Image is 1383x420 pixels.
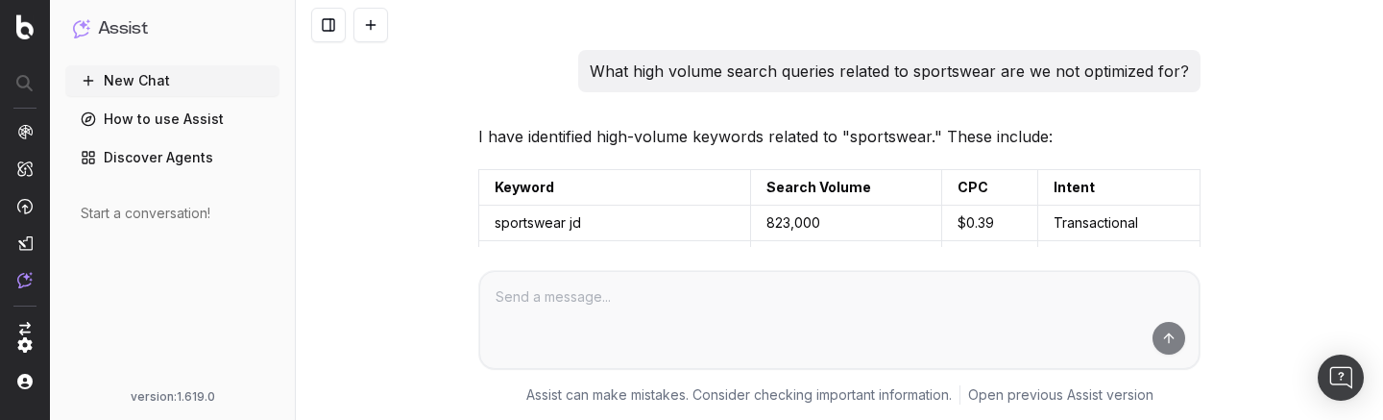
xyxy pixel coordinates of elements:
[751,170,941,206] td: Search Volume
[98,15,148,42] h1: Assist
[1318,355,1364,401] div: Open Intercom Messenger
[19,322,31,335] img: Switch project
[17,198,33,214] img: Activation
[17,272,33,288] img: Assist
[479,206,751,241] td: sportswear jd
[73,15,272,42] button: Assist
[941,206,1038,241] td: $0.39
[968,385,1153,405] a: Open previous Assist version
[65,142,279,173] a: Discover Agents
[17,374,33,389] img: My account
[73,389,272,405] div: version: 1.619.0
[81,204,264,223] div: Start a conversation!
[17,124,33,139] img: Analytics
[526,385,952,405] p: Assist can make mistakes. Consider checking important information.
[16,14,34,39] img: Botify logo
[65,104,279,135] a: How to use Assist
[479,170,751,206] td: Keyword
[1038,170,1201,206] td: Intent
[17,235,33,251] img: Studio
[1038,241,1201,277] td: Transactional
[65,65,279,96] button: New Chat
[17,161,33,177] img: Intelligence
[751,241,941,277] td: 823,000
[478,123,1201,150] p: I have identified high-volume keywords related to "sportswear." These include:
[941,241,1038,277] td: $0.39
[73,19,90,37] img: Assist
[590,58,1189,85] p: What high volume search queries related to sportswear are we not optimized for?
[1038,206,1201,241] td: Transactional
[479,241,751,277] td: jd sportswear
[941,170,1038,206] td: CPC
[17,337,33,353] img: Setting
[751,206,941,241] td: 823,000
